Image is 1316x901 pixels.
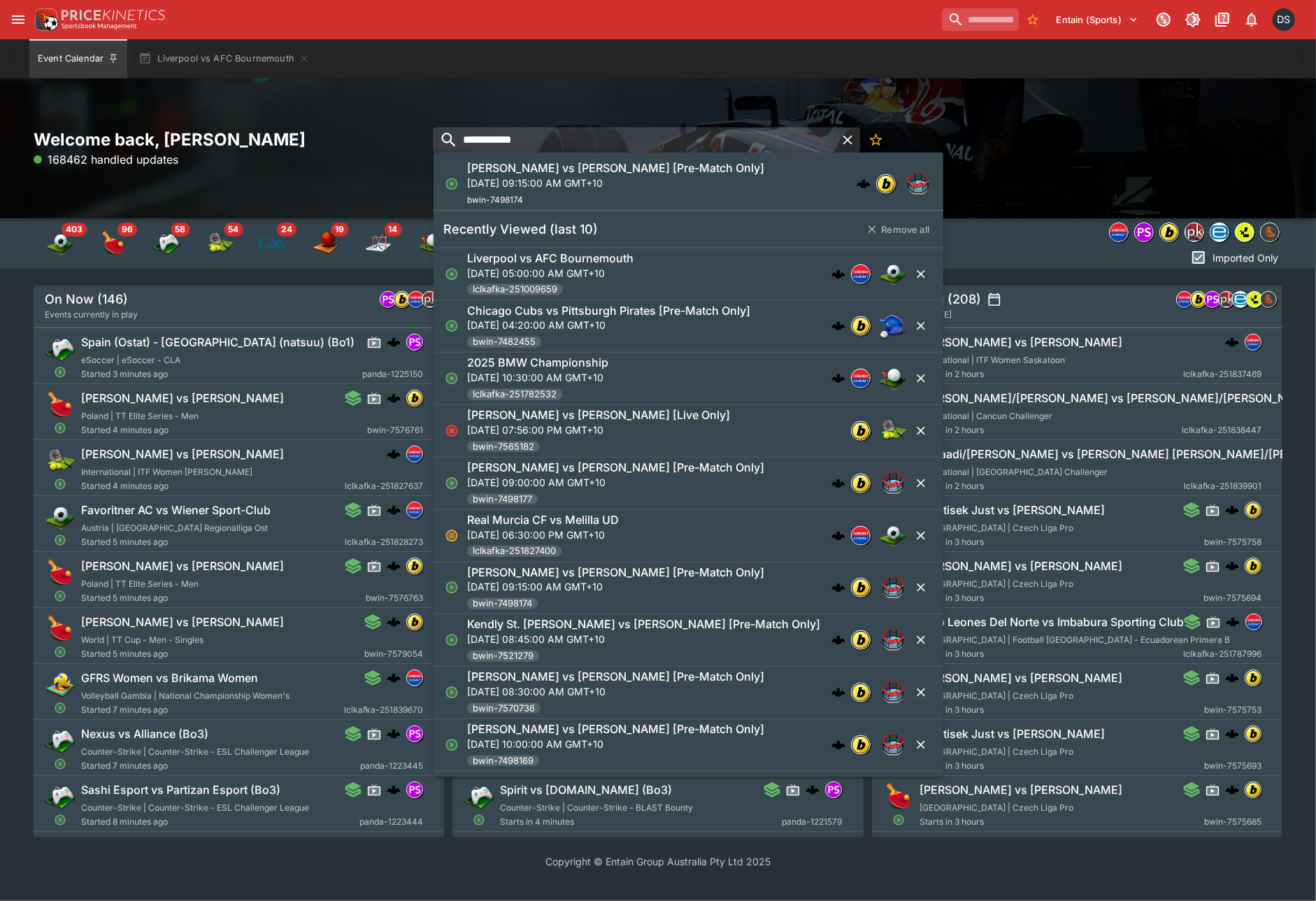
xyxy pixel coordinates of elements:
img: esports [152,229,180,257]
h6: [PERSON_NAME]/[PERSON_NAME] vs [PERSON_NAME]/[PERSON_NAME] [920,391,1315,406]
img: ice_hockey [365,229,393,257]
span: 96 [117,222,137,236]
img: logo-cerberus.svg [831,528,845,542]
div: pandascore [380,291,396,308]
img: lclkafka.png [407,502,422,518]
img: betradar.png [1210,223,1229,241]
span: 54 [224,222,243,236]
div: bwin [1159,222,1179,242]
span: Starts in 2 hours [920,423,1182,437]
div: cerberus [831,476,845,490]
div: bwin [851,316,871,336]
button: Documentation [1210,7,1235,32]
div: cerberus [387,391,401,405]
img: logo-cerberus.svg [1224,671,1238,685]
div: cerberus [387,503,401,517]
h6: Frantisek Just vs [PERSON_NAME] [920,727,1105,742]
svg: Open [54,590,66,602]
div: cerberus [387,335,401,349]
img: soccer.png [879,521,907,549]
img: pricekinetics.png [422,292,438,307]
span: 19 [331,222,348,236]
span: Started 4 minutes ago [81,423,367,437]
img: logo-cerberus.svg [387,503,401,517]
h6: [PERSON_NAME] vs [PERSON_NAME] [81,559,284,574]
img: bwin.png [407,390,422,406]
svg: Open [445,633,459,647]
div: lclkafka [406,446,423,462]
h6: Spain (Ostat) - [GEOGRAPHIC_DATA] (natsuu) (Bo1) [81,335,355,350]
div: cerberus [831,633,845,647]
img: logo-cerberus.svg [831,581,845,595]
img: esports.png [45,334,76,364]
div: lclkafka [1109,222,1129,242]
span: panda-1221579 [782,815,842,829]
img: lclkafka.png [407,446,422,462]
span: Starts in 3 hours [920,591,1203,605]
img: table_tennis.png [45,558,76,588]
h6: GFRS Women vs Brikama Women [81,671,258,686]
img: bwin.png [852,683,870,702]
div: lclkafka [851,264,871,283]
h6: [PERSON_NAME] vs [PERSON_NAME] [Pre-Match Only] [467,161,764,176]
p: [DATE] 09:00:00 AM GMT+10 [467,475,764,490]
h6: [PERSON_NAME] vs [PERSON_NAME] [Pre-Match Only] [467,460,764,475]
img: pandascore.png [380,292,396,307]
span: eSoccer | eSoccer - CLA [81,355,180,365]
img: golf.png [879,364,907,392]
span: bwin-7498177 [467,492,538,506]
img: lclkafka.png [852,264,870,283]
img: pandascore.png [407,334,422,350]
img: logo-cerberus.svg [1224,503,1238,517]
div: cerberus [831,371,845,385]
div: bwin [876,174,896,194]
span: lclkafka-251782532 [467,388,562,402]
button: Daniel Solti [1268,4,1299,35]
svg: Suspended [445,528,459,542]
button: open drawer [6,7,31,32]
span: bwin-7565182 [467,440,540,454]
p: [DATE] 07:56:00 PM GMT+10 [467,423,730,437]
img: bwin.png [1245,670,1260,686]
p: [DATE] 10:30:00 AM GMT+10 [467,370,608,385]
img: PriceKinetics Logo [31,6,59,34]
div: pricekinetics [1185,222,1204,242]
span: lclkafka-251838447 [1181,423,1261,437]
p: 168462 handled updates [34,151,178,168]
img: logo-cerberus.svg [831,267,845,281]
img: logo-cerberus.svg [387,559,401,573]
img: pandascore.png [1205,292,1220,307]
span: International | ITF Women Saskatoon [920,355,1065,365]
img: bwin.png [852,579,870,597]
span: panda-1223445 [360,759,423,773]
img: lclkafka.png [1177,292,1192,307]
img: bwin.png [407,558,422,574]
span: bwin-7575753 [1203,703,1261,717]
img: soccer.png [45,502,76,532]
img: bwin.png [1245,558,1260,574]
p: [DATE] 09:15:00 AM GMT+10 [467,176,764,190]
svg: Open [445,581,459,595]
p: [DATE] 09:15:00 AM GMT+10 [467,579,764,594]
input: search [434,127,836,152]
div: cerberus [387,559,401,573]
img: baseball.png [879,312,907,340]
h6: Chicago Cubs vs Pittsburgh Pirates [Pre-Match Only] [467,303,750,318]
svg: Open [445,267,459,281]
div: lsports [1246,291,1263,308]
span: bwin-7576761 [367,423,423,437]
div: lclkafka [851,525,871,545]
span: bwin-7575758 [1203,535,1261,549]
img: logo-cerberus.svg [1224,335,1238,349]
span: [GEOGRAPHIC_DATA] | Czech Liga Pro [920,579,1073,589]
img: bwin.png [852,422,870,440]
img: bwin.png [852,317,870,335]
h2: Welcome back, [PERSON_NAME] [34,129,444,150]
span: bwin-7575693 [1203,759,1261,773]
button: Toggle light/dark mode [1180,7,1206,32]
span: lclkafka-251009659 [467,283,563,297]
span: International | ITF Women [PERSON_NAME] [81,467,252,477]
span: lclkafka-251839901 [1183,479,1261,493]
img: lclkafka.png [1246,614,1261,630]
div: cerberus [387,615,401,629]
